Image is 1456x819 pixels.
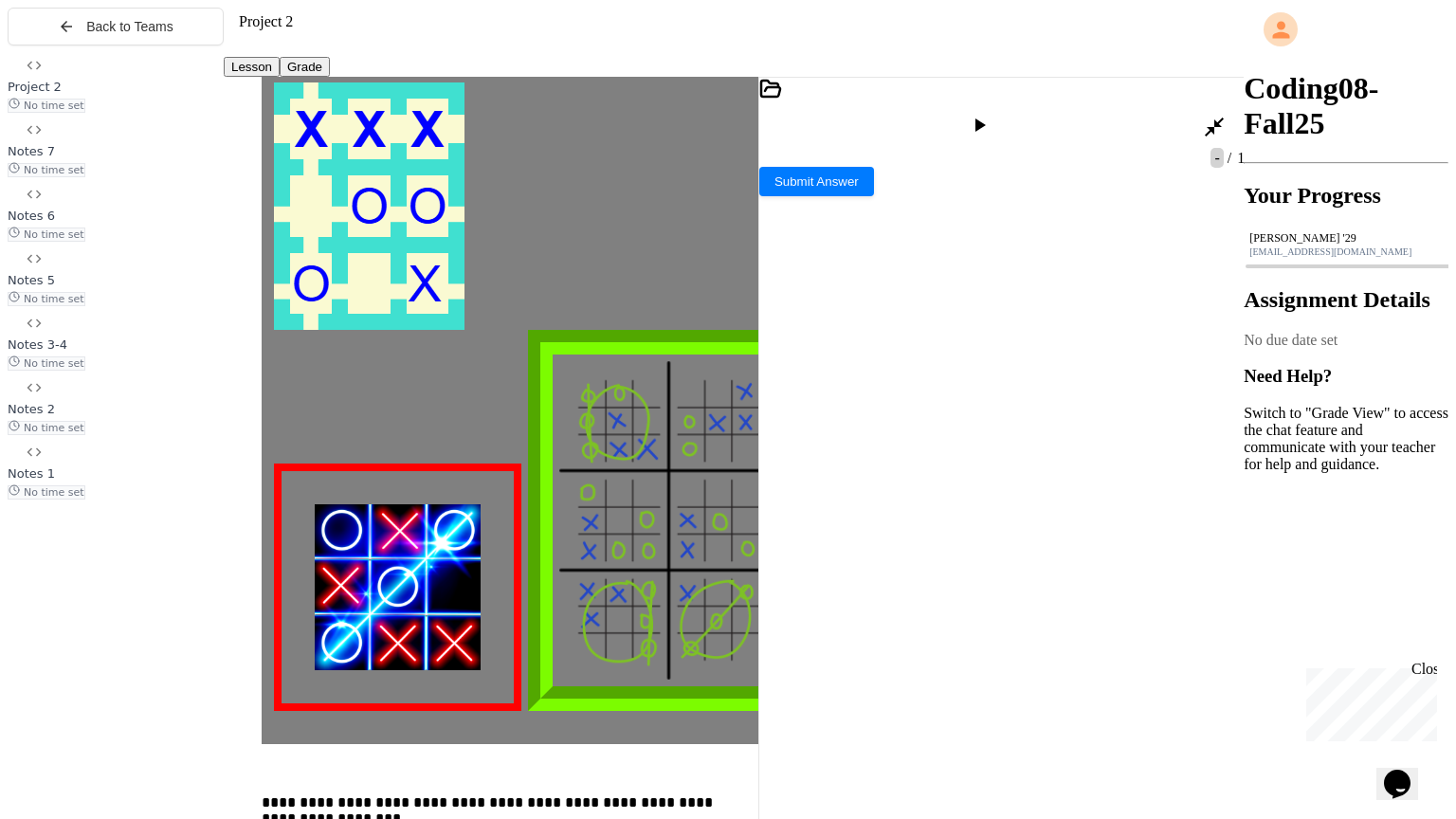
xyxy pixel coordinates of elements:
span: 1 [1233,150,1245,166]
h1: Coding08-Fall25 [1244,71,1448,141]
div: [PERSON_NAME] '29 [1249,231,1443,246]
div: No due date set [1244,332,1448,349]
span: Back to Teams [86,19,173,34]
span: Submit Answer [774,174,859,189]
h3: Need Help? [1244,366,1448,387]
iframe: chat widget [1299,661,1437,741]
span: Project 2 [8,80,62,94]
button: Grade [280,57,330,77]
span: No time set [8,485,85,500]
span: No time set [8,227,85,242]
span: No time set [8,99,85,113]
span: Notes 1 [8,466,55,481]
span: No time set [8,163,85,177]
h2: Assignment Details [1244,287,1448,313]
iframe: chat widget [1376,743,1437,800]
span: - [1210,148,1223,168]
span: Notes 5 [8,273,55,287]
span: No time set [8,356,85,371]
button: Submit Answer [759,167,874,196]
p: Switch to "Grade View" to access the chat feature and communicate with your teacher for help and ... [1244,405,1448,473]
span: Notes 3-4 [8,337,67,352]
div: My Account [1244,8,1448,51]
button: Lesson [224,57,280,77]
span: / [1228,150,1231,166]
span: Notes 7 [8,144,55,158]
button: Back to Teams [8,8,224,45]
div: [EMAIL_ADDRESS][DOMAIN_NAME] [1249,246,1443,257]
div: Chat with us now!Close [8,8,131,120]
span: No time set [8,292,85,306]
h2: Your Progress [1244,183,1448,209]
span: Notes 6 [8,209,55,223]
span: Notes 2 [8,402,55,416]
span: Project 2 [239,13,293,29]
span: No time set [8,421,85,435]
